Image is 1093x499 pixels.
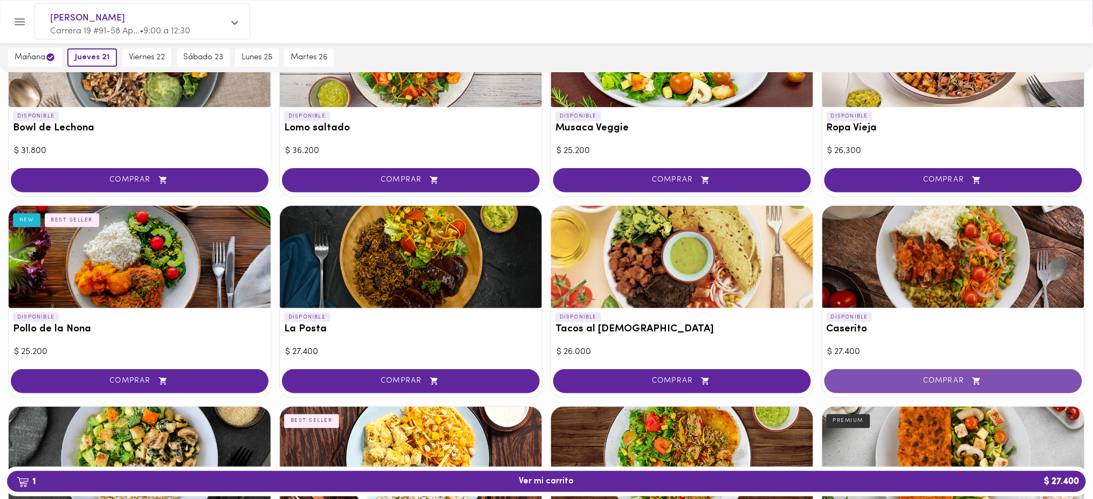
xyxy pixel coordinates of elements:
[284,414,339,428] div: BEST SELLER
[67,48,117,67] button: jueves 21
[13,213,40,227] div: NEW
[7,471,1086,492] button: 1Ver mi carrito$ 27.400
[45,213,100,227] div: BEST SELLER
[827,313,872,322] p: DISPONIBLE
[50,11,224,25] span: [PERSON_NAME]
[8,48,62,67] button: mañana
[556,346,808,358] div: $ 26.000
[555,313,601,322] p: DISPONIBLE
[828,346,1079,358] div: $ 27.400
[122,48,171,67] button: viernes 22
[50,27,190,36] span: Carrera 19 #91-58 Ap... • 9:00 a 12:30
[553,168,811,192] button: COMPRAR
[291,53,327,63] span: martes 26
[284,324,538,335] h3: La Posta
[9,206,271,308] div: Pollo de la Nona
[295,176,526,185] span: COMPRAR
[285,145,537,157] div: $ 36.200
[828,145,1079,157] div: $ 26.300
[17,477,29,488] img: cart.png
[14,145,265,157] div: $ 31.800
[827,112,872,121] p: DISPONIBLE
[555,123,809,134] h3: Musaca Veggie
[824,369,1082,393] button: COMPRAR
[567,176,798,185] span: COMPRAR
[827,324,1080,335] h3: Caserito
[553,369,811,393] button: COMPRAR
[567,377,798,386] span: COMPRAR
[284,48,334,67] button: martes 26
[284,313,330,322] p: DISPONIBLE
[827,414,870,428] div: PREMIUM
[838,377,1069,386] span: COMPRAR
[838,176,1069,185] span: COMPRAR
[129,53,165,63] span: viernes 22
[14,346,265,358] div: $ 25.200
[284,123,538,134] h3: Lomo saltado
[11,168,269,192] button: COMPRAR
[6,9,33,35] button: Menu
[280,206,542,308] div: La Posta
[235,48,279,67] button: lunes 25
[10,475,42,489] b: 1
[15,52,56,63] span: mañana
[242,53,272,63] span: lunes 25
[295,377,526,386] span: COMPRAR
[13,112,59,121] p: DISPONIBLE
[13,123,266,134] h3: Bowl de Lechona
[555,112,601,121] p: DISPONIBLE
[556,145,808,157] div: $ 25.200
[822,206,1084,308] div: Caserito
[827,123,1080,134] h3: Ropa Vieja
[285,346,537,358] div: $ 27.400
[13,313,59,322] p: DISPONIBLE
[1030,436,1082,488] iframe: Messagebird Livechat Widget
[75,53,109,63] span: jueves 21
[24,176,255,185] span: COMPRAR
[551,206,813,308] div: Tacos al Pastor
[183,53,223,63] span: sábado 23
[24,377,255,386] span: COMPRAR
[824,168,1082,192] button: COMPRAR
[519,476,574,487] span: Ver mi carrito
[282,168,540,192] button: COMPRAR
[282,369,540,393] button: COMPRAR
[11,369,269,393] button: COMPRAR
[13,324,266,335] h3: Pollo de la Nona
[284,112,330,121] p: DISPONIBLE
[177,48,230,67] button: sábado 23
[555,324,809,335] h3: Tacos al [DEMOGRAPHIC_DATA]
